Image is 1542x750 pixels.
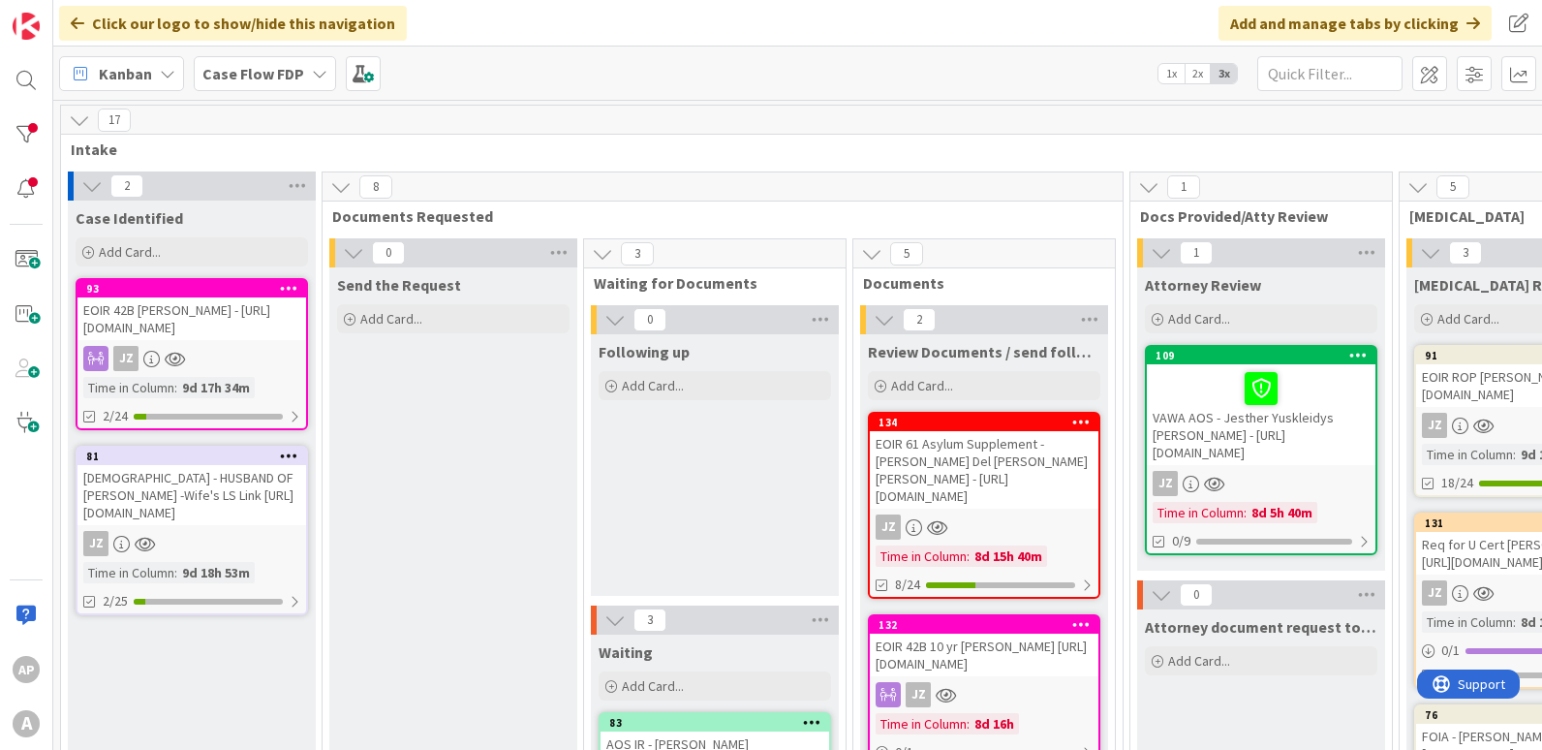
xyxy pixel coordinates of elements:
[967,546,970,567] span: :
[1145,275,1261,295] span: Attorney Review
[174,562,177,583] span: :
[77,346,306,371] div: JZ
[1441,665,1466,685] span: 7/24
[77,297,306,340] div: EOIR 42B [PERSON_NAME] - [URL][DOMAIN_NAME]
[1147,364,1375,465] div: VAWA AOS - Jesther Yuskleidys [PERSON_NAME] - [URL][DOMAIN_NAME]
[113,346,139,371] div: JZ
[1153,471,1178,496] div: JZ
[876,515,901,540] div: JZ
[970,713,1019,734] div: 8d 16h
[870,682,1098,707] div: JZ
[903,308,936,331] span: 2
[99,243,161,261] span: Add Card...
[879,618,1098,632] div: 132
[1167,175,1200,199] span: 1
[594,273,821,293] span: Waiting for Documents
[41,3,88,26] span: Support
[1168,652,1230,670] span: Add Card...
[59,6,407,41] div: Click our logo to show/hide this navigation
[110,174,143,198] span: 2
[332,206,1098,226] span: Documents Requested
[98,109,131,132] span: 17
[177,377,255,398] div: 9d 17h 34m
[601,714,829,732] div: 83
[633,308,666,331] span: 0
[622,677,684,695] span: Add Card...
[870,414,1098,509] div: 134EOIR 61 Asylum Supplement - [PERSON_NAME] Del [PERSON_NAME] [PERSON_NAME] - [URL][DOMAIN_NAME]
[870,431,1098,509] div: EOIR 61 Asylum Supplement - [PERSON_NAME] Del [PERSON_NAME] [PERSON_NAME] - [URL][DOMAIN_NAME]
[359,175,392,199] span: 8
[890,242,923,266] span: 5
[99,62,152,85] span: Kanban
[77,465,306,525] div: [DEMOGRAPHIC_DATA] - HUSBAND OF [PERSON_NAME] -Wife's LS Link [URL][DOMAIN_NAME]
[868,342,1100,361] span: Review Documents / send follow up requests
[13,710,40,737] div: A
[1441,473,1473,493] span: 18/24
[1145,617,1377,637] span: Attorney document request to client copy LS
[633,609,666,632] span: 3
[177,562,255,583] div: 9d 18h 53m
[13,656,40,683] div: AP
[202,64,304,83] b: Case Flow FDP
[1422,611,1513,633] div: Time in Column
[1441,641,1460,661] span: 0 / 1
[1156,349,1375,362] div: 109
[1180,241,1213,265] span: 1
[599,342,690,361] span: Following up
[1422,413,1447,438] div: JZ
[870,634,1098,676] div: EOIR 42B 10 yr [PERSON_NAME] [URL][DOMAIN_NAME]
[13,13,40,40] img: Visit kanbanzone.com
[77,448,306,525] div: 81[DEMOGRAPHIC_DATA] - HUSBAND OF [PERSON_NAME] -Wife's LS Link [URL][DOMAIN_NAME]
[970,546,1047,567] div: 8d 15h 40m
[1436,175,1469,199] span: 5
[870,616,1098,676] div: 132EOIR 42B 10 yr [PERSON_NAME] [URL][DOMAIN_NAME]
[622,377,684,394] span: Add Card...
[1422,580,1447,606] div: JZ
[337,275,461,295] span: Send the Request
[879,416,1098,429] div: 134
[86,282,306,296] div: 93
[891,377,953,394] span: Add Card...
[76,208,183,228] span: Case Identified
[86,450,306,463] div: 81
[360,310,422,328] span: Add Card...
[1211,64,1237,83] span: 3x
[83,531,108,556] div: JZ
[1257,56,1403,91] input: Quick Filter...
[1218,6,1492,41] div: Add and manage tabs by clicking
[1180,583,1213,607] span: 0
[895,575,920,595] span: 8/24
[1449,241,1482,265] span: 3
[1437,310,1499,328] span: Add Card...
[876,546,967,567] div: Time in Column
[906,682,931,707] div: JZ
[609,716,829,730] div: 83
[1172,531,1190,551] span: 0/9
[372,241,405,265] span: 0
[967,713,970,734] span: :
[1247,502,1317,523] div: 8d 5h 40m
[621,242,654,266] span: 3
[1422,444,1513,465] div: Time in Column
[77,448,306,465] div: 81
[77,280,306,297] div: 93
[599,642,653,662] span: Waiting
[174,377,177,398] span: :
[870,414,1098,431] div: 134
[876,713,967,734] div: Time in Column
[1147,347,1375,465] div: 109VAWA AOS - Jesther Yuskleidys [PERSON_NAME] - [URL][DOMAIN_NAME]
[77,280,306,340] div: 93EOIR 42B [PERSON_NAME] - [URL][DOMAIN_NAME]
[103,406,128,426] span: 2/24
[83,377,174,398] div: Time in Column
[1244,502,1247,523] span: :
[77,531,306,556] div: JZ
[1158,64,1185,83] span: 1x
[1153,502,1244,523] div: Time in Column
[870,515,1098,540] div: JZ
[1168,310,1230,328] span: Add Card...
[83,562,174,583] div: Time in Column
[1147,471,1375,496] div: JZ
[1185,64,1211,83] span: 2x
[870,616,1098,634] div: 132
[1513,444,1516,465] span: :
